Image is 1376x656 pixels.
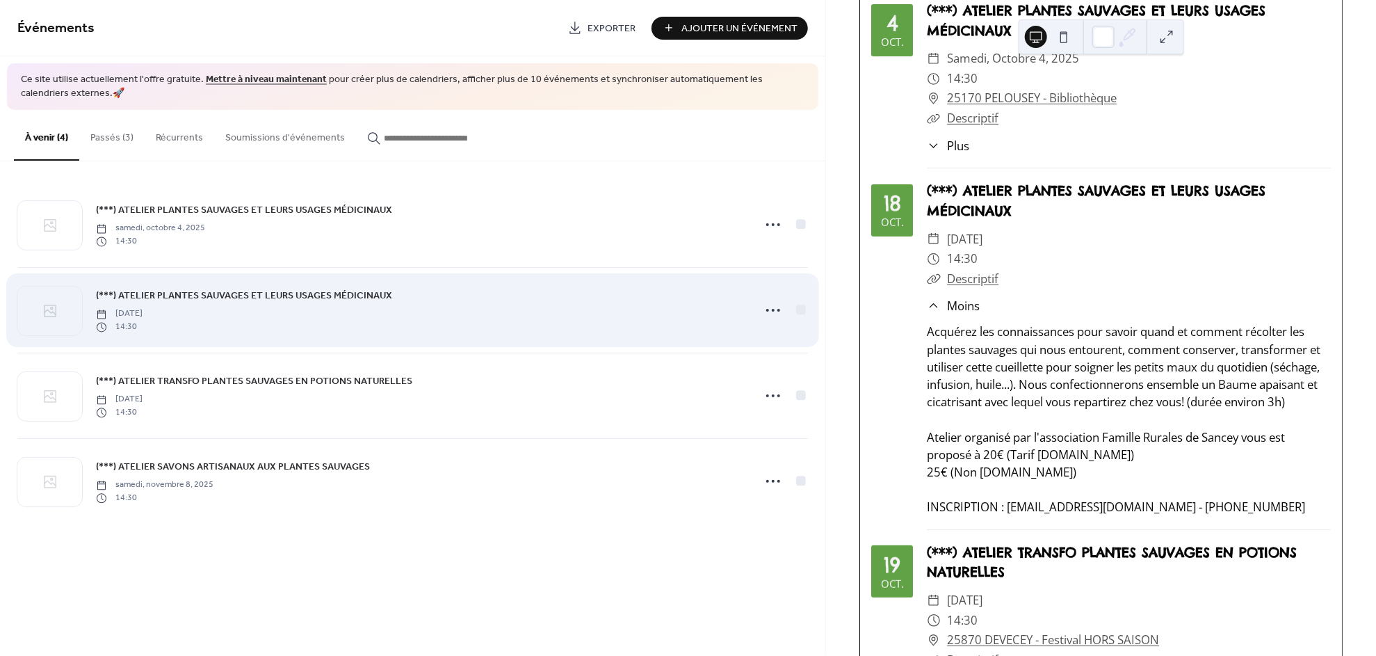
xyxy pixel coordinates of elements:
[214,110,356,159] button: Soumissions d'événements
[947,69,978,89] span: 14:30
[96,375,412,390] span: (***) ATELIER TRANSFO PLANTES SAUVAGES EN POTIONS NATURELLES
[96,321,143,333] span: 14:30
[96,202,392,218] a: (***) ATELIER PLANTES SAUVAGES ET LEURS USAGES MÉDICINAUX
[927,591,940,611] div: ​
[588,22,636,36] span: Exporter
[927,323,1331,515] div: Acquérez les connaissances pour savoir quand et comment récolter les plantes sauvages qui nous en...
[96,374,412,390] a: (***) ATELIER TRANSFO PLANTES SAUVAGES EN POTIONS NATURELLES
[881,37,904,47] div: oct.
[96,479,213,492] span: samedi, novembre 8, 2025
[927,630,940,650] div: ​
[96,204,392,218] span: (***) ATELIER PLANTES SAUVAGES ET LEURS USAGES MÉDICINAUX
[96,406,143,419] span: 14:30
[14,110,79,161] button: À venir (4)
[96,308,143,321] span: [DATE]
[21,74,804,101] span: Ce site utilise actuellement l'offre gratuite. pour créer plus de calendriers, afficher plus de 1...
[96,235,205,248] span: 14:30
[947,88,1117,109] a: 25170 PELOUSEY - Bibliothèque
[927,2,1265,39] a: (***) ATELIER PLANTES SAUVAGES ET LEURS USAGES MÉDICINAUX
[79,110,145,159] button: Passés (3)
[927,137,969,154] button: ​Plus
[947,630,1159,650] a: 25870 DEVECEY - Festival HORS SAISON
[96,289,392,304] span: (***) ATELIER PLANTES SAUVAGES ET LEURS USAGES MÉDICINAUX
[927,182,1265,219] a: (***) ATELIER PLANTES SAUVAGES ET LEURS USAGES MÉDICINAUX
[927,49,940,69] div: ​
[947,49,1079,69] span: samedi, octobre 4, 2025
[927,137,940,154] div: ​
[881,217,904,227] div: oct.
[947,110,998,126] a: Descriptif
[96,288,392,304] a: (***) ATELIER PLANTES SAUVAGES ET LEURS USAGES MÉDICINAUX
[947,611,978,631] span: 14:30
[927,611,940,631] div: ​
[17,15,95,42] span: Événements
[927,249,940,269] div: ​
[145,110,214,159] button: Récurrents
[927,544,1297,581] a: (***) ATELIER TRANSFO PLANTES SAUVAGES EN POTIONS NATURELLES
[947,249,978,269] span: 14:30
[96,394,143,406] span: [DATE]
[947,591,982,611] span: [DATE]
[96,223,205,235] span: samedi, octobre 4, 2025
[887,13,898,33] div: 4
[927,269,940,289] div: ​
[947,230,982,250] span: [DATE]
[881,579,904,589] div: oct.
[927,109,940,129] div: ​
[927,297,940,314] div: ​
[947,137,969,154] span: Plus
[927,88,940,109] div: ​
[947,271,998,287] a: Descriptif
[96,492,213,504] span: 14:30
[884,193,901,214] div: 18
[927,297,980,314] button: ​Moins
[884,554,900,575] div: 19
[927,230,940,250] div: ​
[651,17,808,40] button: Ajouter Un Événement
[947,297,980,314] span: Moins
[96,461,370,475] span: (***) ATELIER SAVONS ARTISANAUX AUX PLANTES SAUVAGES
[927,69,940,89] div: ​
[681,22,798,36] span: Ajouter Un Événement
[96,459,370,475] a: (***) ATELIER SAVONS ARTISANAUX AUX PLANTES SAUVAGES
[206,71,327,90] a: Mettre à niveau maintenant
[558,17,646,40] a: Exporter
